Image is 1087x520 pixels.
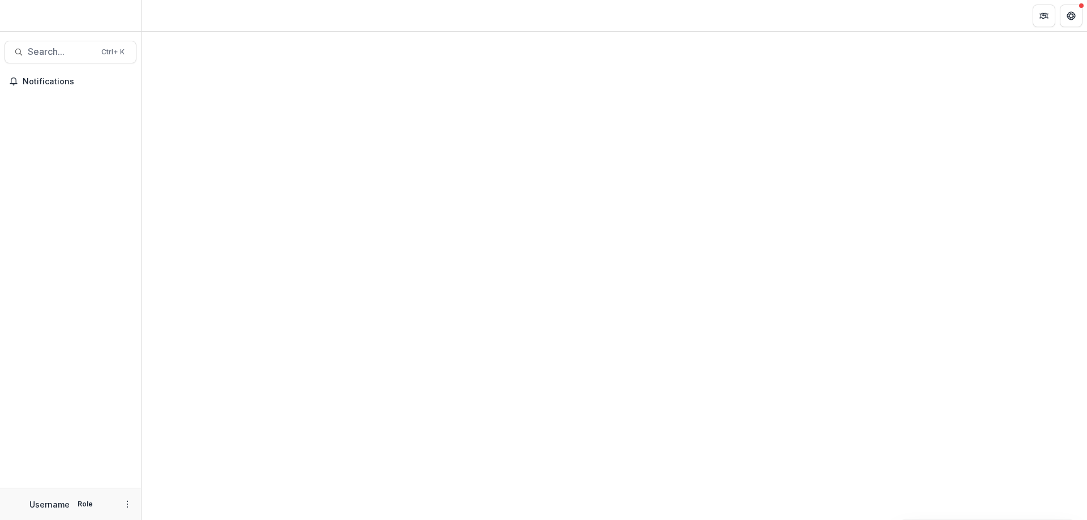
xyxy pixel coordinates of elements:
span: Notifications [23,77,132,87]
p: Role [74,499,96,509]
p: Username [29,498,70,510]
nav: breadcrumb [146,7,194,24]
button: Notifications [5,72,136,91]
button: Search... [5,41,136,63]
div: Ctrl + K [99,46,127,58]
button: Partners [1033,5,1055,27]
button: More [121,497,134,511]
span: Search... [28,46,95,57]
button: Get Help [1060,5,1082,27]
